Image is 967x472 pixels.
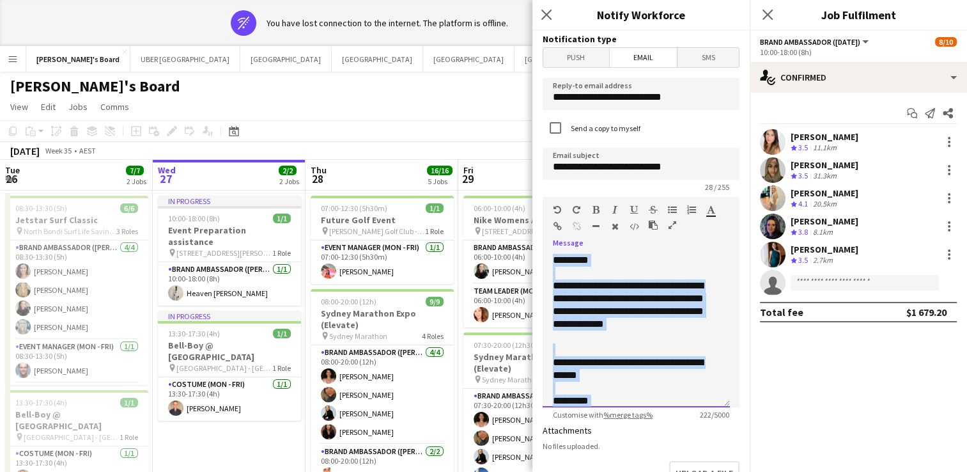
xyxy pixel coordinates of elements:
[5,409,148,432] h3: Bell-Boy @ [GEOGRAPHIC_DATA]
[482,226,575,236] span: [STREET_ADDRESS][PERSON_NAME]
[791,244,858,255] div: [PERSON_NAME]
[422,331,444,341] span: 4 Roles
[463,284,607,327] app-card-role: Team Leader (Mon - Fri)1/106:00-10:00 (4h)[PERSON_NAME]
[750,62,967,93] div: Confirmed
[610,48,677,67] span: Email
[156,171,176,186] span: 27
[543,441,739,451] div: No files uploaded.
[120,398,138,407] span: 1/1
[100,101,129,113] span: Comms
[425,226,444,236] span: 1 Role
[791,159,858,171] div: [PERSON_NAME]
[10,101,28,113] span: View
[760,37,860,47] span: Brand Ambassador (Saturday)
[603,410,653,420] a: %merge tags%
[3,171,20,186] span: 26
[543,33,739,45] h3: Notification type
[750,6,967,23] h3: Job Fulfilment
[543,410,663,420] span: Customise with
[158,164,176,176] span: Wed
[810,143,839,153] div: 11.1km
[332,47,423,72] button: [GEOGRAPHIC_DATA]
[158,262,301,306] app-card-role: Brand Ambassador ([PERSON_NAME])1/110:00-18:00 (8h)Heaven [PERSON_NAME]
[553,205,562,215] button: Undo
[5,196,148,385] div: 08:30-13:30 (5h)6/6Jetstar Surf Classic North Bondi Surf Life Saving Club3 RolesBrand Ambassador ...
[461,171,474,186] span: 29
[24,226,116,236] span: North Bondi Surf Life Saving Club
[15,398,67,407] span: 13:30-17:30 (4h)
[311,196,454,284] app-job-card: 07:00-12:30 (5h30m)1/1Future Golf Event [PERSON_NAME] Golf Club - [GEOGRAPHIC_DATA]1 RoleEvent Ma...
[810,227,835,238] div: 8.1km
[311,214,454,226] h3: Future Golf Event
[572,205,581,215] button: Redo
[42,146,74,155] span: Week 35
[474,340,544,350] span: 07:30-20:00 (12h30m)
[810,255,835,266] div: 2.7km
[791,187,858,199] div: [PERSON_NAME]
[240,47,332,72] button: [GEOGRAPHIC_DATA]
[26,47,130,72] button: [PERSON_NAME]'s Board
[126,166,144,175] span: 7/7
[463,164,474,176] span: Fri
[760,47,957,57] div: 10:00-18:00 (8h)
[15,203,67,213] span: 08:30-13:30 (5h)
[687,205,696,215] button: Ordered List
[677,48,739,67] span: SMS
[321,297,376,306] span: 08:00-20:00 (12h)
[423,47,514,72] button: [GEOGRAPHIC_DATA]
[553,221,562,232] button: Insert Link
[798,171,808,180] span: 3.5
[158,311,301,321] div: In progress
[41,101,56,113] span: Edit
[311,240,454,284] app-card-role: Event Manager (Mon - Fri)1/107:00-12:30 (5h30m)[PERSON_NAME]
[463,196,607,327] app-job-card: 06:00-10:00 (4h)2/2Nike Womens Activation [STREET_ADDRESS][PERSON_NAME]2 RolesBrand Ambassador ([...
[279,166,297,175] span: 2/2
[568,123,640,133] label: Send a copy to myself
[668,205,677,215] button: Unordered List
[311,164,327,176] span: Thu
[63,98,93,115] a: Jobs
[168,329,220,338] span: 13:30-17:30 (4h)
[158,311,301,421] app-job-card: In progress13:30-17:30 (4h)1/1Bell-Boy @ [GEOGRAPHIC_DATA] [GEOGRAPHIC_DATA] - [GEOGRAPHIC_DATA]1...
[532,6,750,23] h3: Notify Workforce
[176,363,272,373] span: [GEOGRAPHIC_DATA] - [GEOGRAPHIC_DATA]
[176,248,272,258] span: [STREET_ADDRESS][PERSON_NAME]
[695,182,739,192] span: 28 / 255
[158,340,301,363] h3: Bell-Boy @ [GEOGRAPHIC_DATA]
[427,166,453,175] span: 16/16
[591,221,600,232] button: Horizontal Line
[482,375,540,384] span: Sydney Marathon
[474,203,525,213] span: 06:00-10:00 (4h)
[329,226,425,236] span: [PERSON_NAME] Golf Club - [GEOGRAPHIC_DATA]
[798,143,808,152] span: 3.5
[543,48,609,67] span: Push
[79,146,96,155] div: AEST
[329,331,387,341] span: Sydney Marathon
[791,216,858,227] div: [PERSON_NAME]
[798,199,808,208] span: 4.1
[630,205,638,215] button: Underline
[706,205,715,215] button: Text Color
[273,329,291,338] span: 1/1
[158,224,301,248] h3: Event Preparation assistance
[5,164,20,176] span: Tue
[514,47,666,72] button: [GEOGRAPHIC_DATA]/Gold Coast Winter
[116,226,138,236] span: 3 Roles
[95,98,134,115] a: Comms
[610,221,619,232] button: Clear Formatting
[127,177,146,186] div: 2 Jobs
[311,308,454,331] h3: Sydney Marathon Expo (Elevate)
[798,255,808,265] span: 3.5
[168,214,220,223] span: 10:00-18:00 (8h)
[610,205,619,215] button: Italic
[649,205,658,215] button: Strikethrough
[935,37,957,47] span: 8/10
[810,199,839,210] div: 20.5km
[5,98,33,115] a: View
[36,98,61,115] a: Edit
[5,340,148,383] app-card-role: Event Manager (Mon - Fri)1/108:30-13:30 (5h)[PERSON_NAME]
[791,131,858,143] div: [PERSON_NAME]
[690,410,739,420] span: 222 / 5000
